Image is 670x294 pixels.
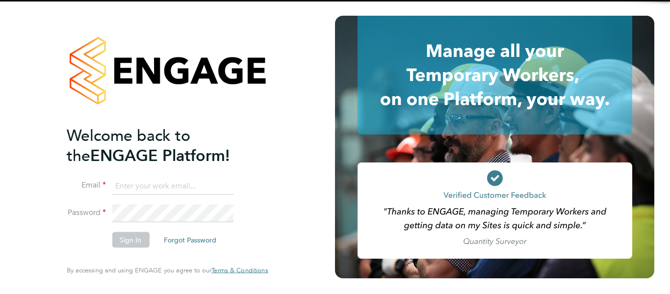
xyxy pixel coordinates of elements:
[156,232,224,248] button: Forgot Password
[67,125,258,165] h2: ENGAGE Platform!
[67,180,106,190] label: Email
[67,126,190,165] span: Welcome back to the
[67,208,106,218] label: Password
[112,177,233,195] input: Enter your work email...
[112,232,149,248] button: Sign In
[67,266,268,274] span: By accessing and using ENGAGE you agree to our
[211,267,268,274] a: Terms & Conditions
